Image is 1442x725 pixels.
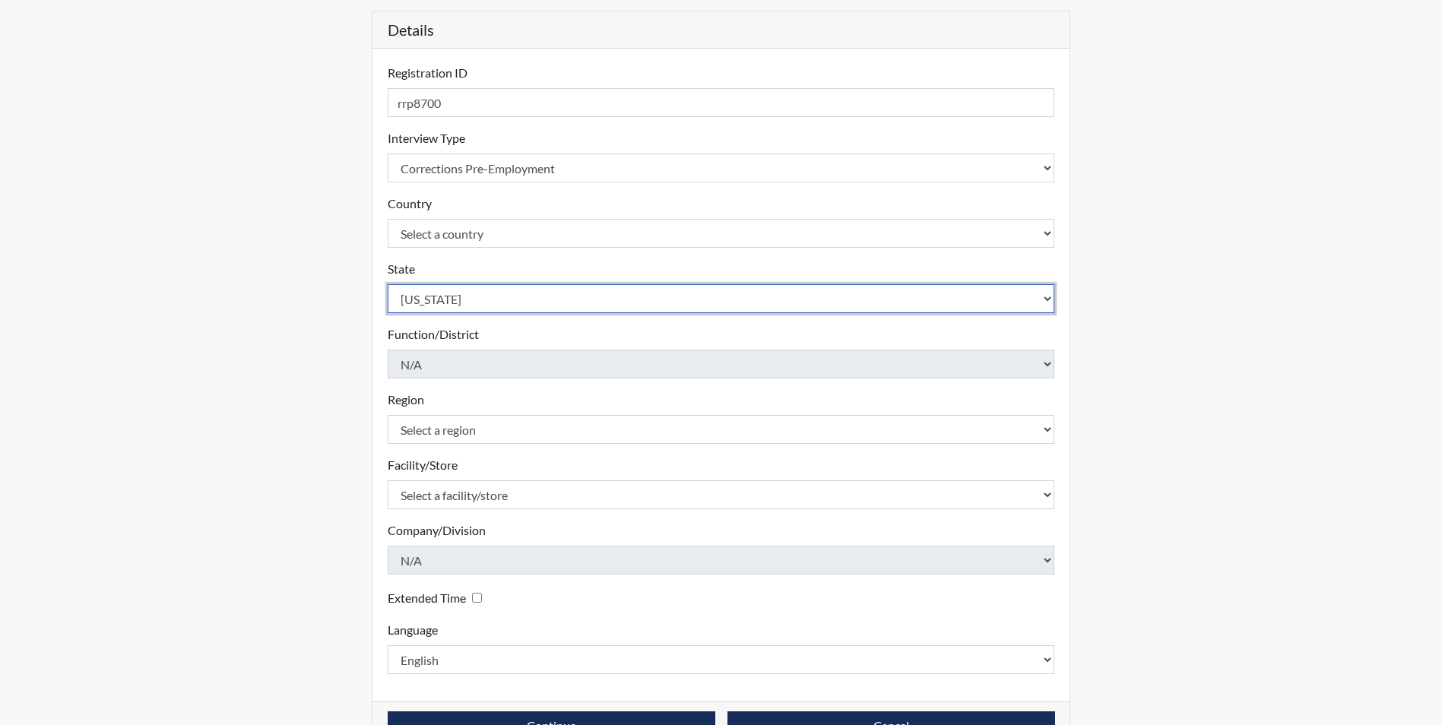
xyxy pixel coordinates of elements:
[388,88,1055,117] input: Insert a Registration ID, which needs to be a unique alphanumeric value for each interviewee
[388,129,465,147] label: Interview Type
[372,11,1070,49] h5: Details
[388,195,432,213] label: Country
[388,521,486,540] label: Company/Division
[388,260,415,278] label: State
[388,391,424,409] label: Region
[388,325,479,344] label: Function/District
[388,589,466,607] label: Extended Time
[388,587,488,609] div: Checking this box will provide the interviewee with an accomodation of extra time to answer each ...
[388,621,438,639] label: Language
[388,456,458,474] label: Facility/Store
[388,64,467,82] label: Registration ID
